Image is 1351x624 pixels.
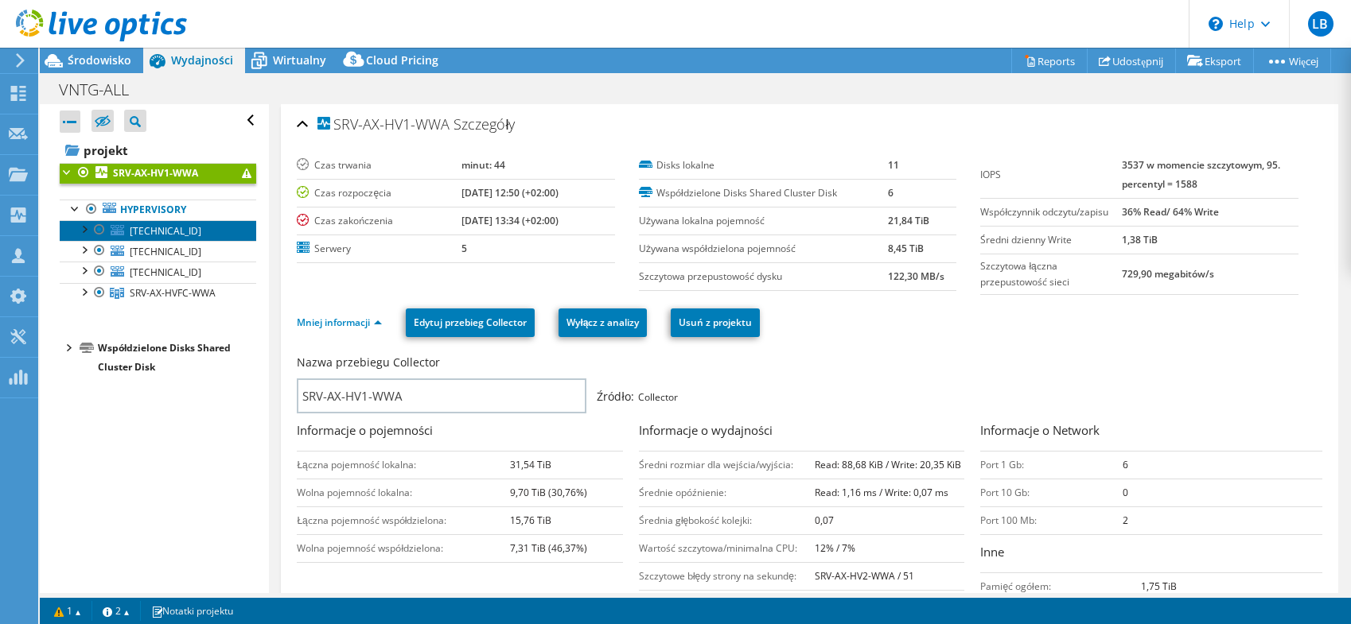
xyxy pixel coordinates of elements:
[815,486,948,499] b: Read: 1,16 ms / Write: 0,07 ms
[980,451,1122,479] td: Port 1 Gb:
[815,541,855,555] b: 12% / 7%
[68,52,131,68] span: Środowisko
[639,157,888,173] label: Disks lokalne
[639,421,965,443] h3: Informacje o wydajności
[980,421,1322,443] h3: Informacje o Network
[461,158,505,172] b: minut: 44
[980,232,1122,248] label: Średni dzienny Write
[130,286,216,300] span: SRV-AX-HVFC-WWA
[91,601,141,621] a: 2
[43,601,92,621] a: 1
[454,114,515,134] span: Szczegóły
[1123,486,1128,499] b: 0
[510,479,623,506] td: 9,70 TiB (30,76%)
[980,543,1322,564] h3: Inne
[60,163,256,184] a: SRV-AX-HV1-WWA
[461,214,559,227] b: [DATE] 13:34 (+02:00)
[1123,458,1128,471] b: 6
[510,506,623,534] td: 15,76 TiB
[297,421,623,443] h3: Informacje o pojemności
[60,138,256,163] a: projekt
[888,242,924,255] b: 8,45 TiB
[639,506,815,534] td: Średnia głębokość kolejki:
[60,241,256,262] a: [TECHNICAL_ID]
[130,245,201,258] span: [TECHNICAL_ID]
[639,269,888,285] label: Szczytowa przepustowość dysku
[1175,48,1254,73] a: Eksport
[1141,579,1177,593] b: 1,75 TiB
[639,185,888,201] label: Współdzielone Disks Shared Cluster Disk
[510,451,623,479] td: 31,54 TiB
[406,308,535,337] a: Edytuj przebieg Collector
[60,220,256,241] a: [TECHNICAL_ID]
[297,479,509,506] td: Wolna pojemność lokalna:
[888,214,929,227] b: 21,84 TiB
[639,213,888,229] label: Używana lokalna pojemność
[60,200,256,220] a: Hypervisory
[297,241,461,257] label: Serwery
[297,213,461,229] label: Czas zakończenia
[297,316,382,329] a: Mniej informacji
[1209,17,1223,31] svg: \n
[888,158,899,172] b: 11
[140,601,244,621] a: Notatki projektu
[671,308,760,337] a: Usuń z projektu
[980,506,1122,534] td: Port 100 Mb:
[1122,205,1219,219] b: 36% Read/ 64% Write
[1122,158,1280,191] b: 3537 w momencie szczytowym, 95. percentyl = 1588
[980,258,1122,290] label: Szczytowa łączna przepustowość sieci
[639,534,815,562] td: Wartość szczytowa/minimalna CPU:
[461,242,467,255] b: 5
[980,572,1140,600] td: Pamięć ogółem:
[815,458,961,471] b: Read: 88,68 KiB / Write: 20,35 KiB
[980,167,1122,183] label: IOPS
[297,506,509,534] td: Łączna pojemność współdzielona:
[1253,48,1331,73] a: Więcej
[888,186,894,200] b: 6
[980,479,1122,506] td: Port 10 Gb:
[639,562,815,590] td: Szczytowe błędy strony na sekundę:
[980,204,1122,220] label: Współczynnik odczytu/zapisu
[317,117,450,133] span: SRV-AX-HV1-WWA
[639,479,815,506] td: Średnie opóźnienie:
[888,269,944,283] b: 122,30 MB/s
[297,534,509,562] td: Wolna pojemność współdzielona:
[1122,267,1214,281] b: 729,90 megabitów/s
[60,283,256,304] a: SRV-AX-HVFC-WWA
[297,451,509,479] td: Łączna pojemność lokalna:
[297,185,461,201] label: Czas rozpoczęcia
[1123,514,1128,527] b: 2
[297,157,461,173] label: Czas trwania
[597,389,633,405] label: Źródło:
[815,569,914,583] b: SRV-AX-HV2-WWA / 51
[273,52,326,68] span: Wirtualny
[113,166,198,180] b: SRV-AX-HV1-WWA
[297,355,440,370] label: Nazwa przebiegu Collector
[815,514,834,527] b: 0,07
[559,308,647,337] a: Wyłącz z analizy
[639,451,815,479] td: Średni rozmiar dla wejścia/wyjścia:
[510,534,623,562] td: 7,31 TiB (46,37%)
[60,262,256,282] a: [TECHNICAL_ID]
[130,224,201,238] span: [TECHNICAL_ID]
[98,339,256,377] div: Współdzielone Disks Shared Cluster Disk
[639,241,888,257] label: Używana współdzielona pojemność
[461,186,559,200] b: [DATE] 12:50 (+02:00)
[639,590,815,618] td: Maksymalna liczba nasyconych rdzeni:
[1011,48,1088,73] a: Reports
[130,265,201,279] span: [TECHNICAL_ID]
[171,52,233,68] span: Wydajności
[1122,233,1158,246] b: 1,38 TiB
[366,52,438,68] span: Cloud Pricing
[597,390,677,404] span: Collector
[1087,48,1176,73] a: Udostępnij
[52,81,154,99] h1: VNTG-ALL
[1308,11,1333,37] span: LB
